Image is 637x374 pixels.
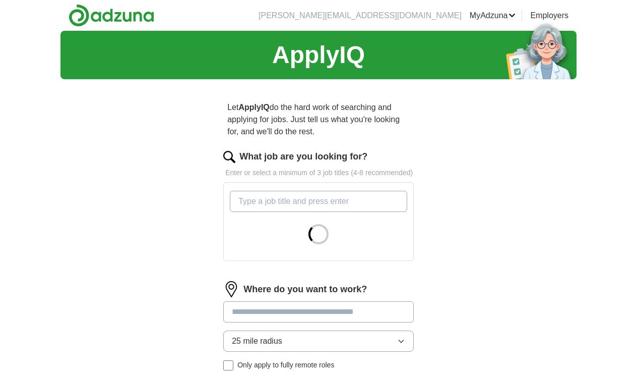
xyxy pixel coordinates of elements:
[223,331,414,352] button: 25 mile radius
[239,150,367,164] label: What job are you looking for?
[223,360,233,370] input: Only apply to fully remote roles
[238,103,269,112] strong: ApplyIQ
[223,281,239,297] img: location.png
[272,37,365,73] h1: ApplyIQ
[223,168,414,178] p: Enter or select a minimum of 3 job titles (4-8 recommended)
[223,97,414,142] p: Let do the hard work of searching and applying for jobs. Just tell us what you're looking for, an...
[232,335,282,347] span: 25 mile radius
[230,191,407,212] input: Type a job title and press enter
[243,283,367,296] label: Where do you want to work?
[530,10,568,22] a: Employers
[237,360,334,370] span: Only apply to fully remote roles
[259,10,462,22] li: [PERSON_NAME][EMAIL_ADDRESS][DOMAIN_NAME]
[223,151,235,163] img: search.png
[69,4,154,27] img: Adzuna logo
[470,10,516,22] a: MyAdzuna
